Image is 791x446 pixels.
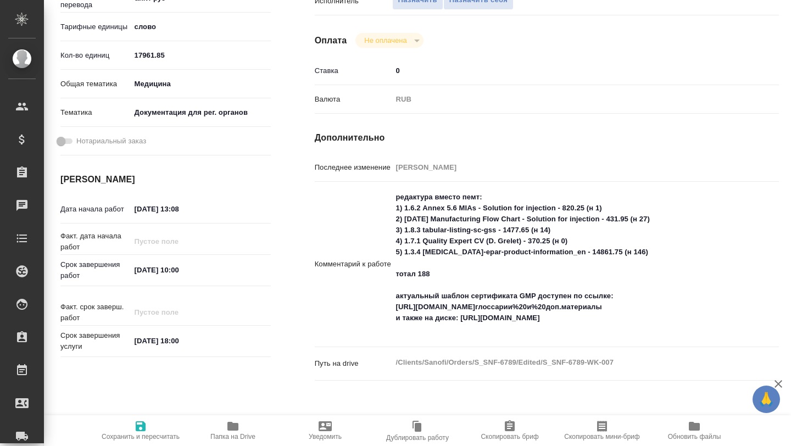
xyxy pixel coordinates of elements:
span: Папка на Drive [210,433,255,441]
p: Тарифные единицы [60,21,131,32]
p: Ставка [315,65,392,76]
p: Комментарий к работе [315,259,392,270]
span: Сохранить и пересчитать [102,433,180,441]
textarea: /Clients/Sanofi/Orders/S_SNF-6789/Edited/S_SNF-6789-WK-007 [392,353,740,372]
span: Скопировать мини-бриф [564,433,639,441]
p: Путь на drive [315,358,392,369]
div: Не оплачена [355,33,423,48]
div: Документация для рег. органов [131,103,271,122]
button: Скопировать бриф [464,415,556,446]
p: Дата начала работ [60,204,131,215]
h4: Оплата [315,34,347,47]
span: 🙏 [757,388,776,411]
input: ✎ Введи что-нибудь [131,201,227,217]
input: ✎ Введи что-нибудь [131,262,227,278]
p: Факт. дата начала работ [60,231,131,253]
button: Обновить файлы [648,415,740,446]
div: Медицина [131,75,271,93]
p: Общая тематика [60,79,131,90]
input: Пустое поле [392,159,740,175]
button: Папка на Drive [187,415,279,446]
p: Валюта [315,94,392,105]
button: Уведомить [279,415,371,446]
h4: [PERSON_NAME] [60,173,271,186]
input: Пустое поле [131,304,227,320]
button: 🙏 [753,386,780,413]
p: Срок завершения работ [60,259,131,281]
div: слово [131,18,271,36]
input: ✎ Введи что-нибудь [131,333,227,349]
span: Обновить файлы [668,433,721,441]
button: Не оплачена [361,36,410,45]
textarea: редактура вместо пемт: 1) 1.6.2 Annex 5.6 MIAs - Solution for injection - 820.25 (н 1) 2) [DATE] ... [392,188,740,338]
button: Скопировать мини-бриф [556,415,648,446]
p: Факт. срок заверш. работ [60,302,131,324]
span: Уведомить [309,433,342,441]
span: Нотариальный заказ [76,136,146,147]
button: Дублировать работу [371,415,464,446]
p: Срок завершения услуги [60,330,131,352]
p: Кол-во единиц [60,50,131,61]
div: RUB [392,90,740,109]
span: Дублировать работу [386,434,449,442]
input: Пустое поле [131,233,227,249]
h4: Дополнительно [315,131,779,144]
button: Сохранить и пересчитать [94,415,187,446]
span: Скопировать бриф [481,433,538,441]
input: ✎ Введи что-нибудь [392,63,740,79]
p: Тематика [60,107,131,118]
input: ✎ Введи что-нибудь [131,47,271,63]
p: Последнее изменение [315,162,392,173]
